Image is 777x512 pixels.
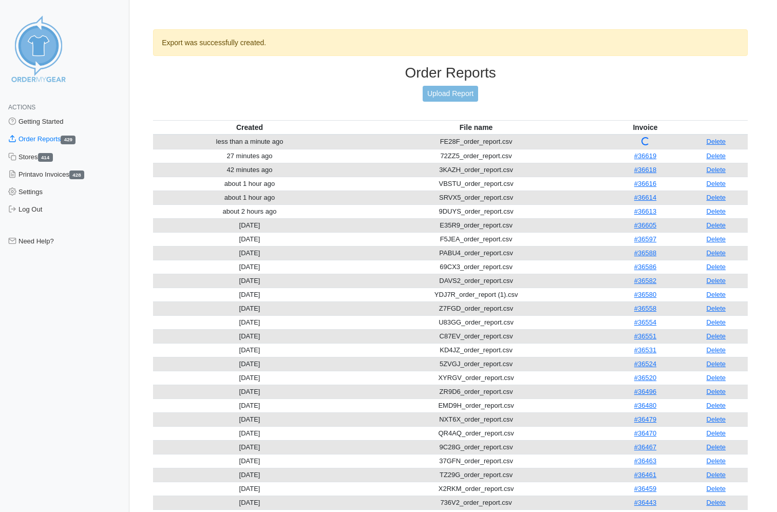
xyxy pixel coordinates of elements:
th: Created [153,120,346,135]
a: #36558 [634,305,656,312]
a: #36461 [634,471,656,479]
a: #36554 [634,318,656,326]
a: #36605 [634,221,656,229]
td: [DATE] [153,399,346,412]
td: 3KAZH_order_report.csv [346,163,607,177]
a: #36459 [634,485,656,492]
td: [DATE] [153,232,346,246]
a: #36614 [634,194,656,201]
span: 429 [61,136,75,144]
td: PABU4_order_report.csv [346,246,607,260]
a: #36470 [634,429,656,437]
a: #36613 [634,207,656,215]
td: [DATE] [153,468,346,482]
td: about 2 hours ago [153,204,346,218]
td: [DATE] [153,329,346,343]
a: #36480 [634,402,656,409]
td: SRVX5_order_report.csv [346,191,607,204]
a: #36531 [634,346,656,354]
a: Delete [707,485,726,492]
td: FE28F_order_report.csv [346,135,607,149]
a: Delete [707,443,726,451]
td: DAVS2_order_report.csv [346,274,607,288]
a: Delete [707,402,726,409]
a: Delete [707,332,726,340]
a: Delete [707,263,726,271]
a: Delete [707,457,726,465]
a: #36520 [634,374,656,382]
td: [DATE] [153,274,346,288]
a: Delete [707,138,726,145]
a: Delete [707,277,726,285]
td: [DATE] [153,385,346,399]
a: #36443 [634,499,656,506]
a: Delete [707,221,726,229]
td: 72ZZ5_order_report.csv [346,149,607,163]
th: File name [346,120,607,135]
td: 5ZVGJ_order_report.csv [346,357,607,371]
a: Delete [707,166,726,174]
td: XYRGV_order_report.csv [346,371,607,385]
td: NXT6X_order_report.csv [346,412,607,426]
td: C87EV_order_report.csv [346,329,607,343]
td: Z7FGD_order_report.csv [346,301,607,315]
td: about 1 hour ago [153,191,346,204]
a: #36479 [634,415,656,423]
a: Delete [707,471,726,479]
a: #36582 [634,277,656,285]
a: #36496 [634,388,656,395]
td: 9DUYS_order_report.csv [346,204,607,218]
a: Delete [707,346,726,354]
a: Delete [707,180,726,187]
td: 736V2_order_report.csv [346,496,607,509]
a: Delete [707,152,726,160]
h3: Order Reports [153,64,748,82]
a: #36597 [634,235,656,243]
a: #36580 [634,291,656,298]
td: U83GG_order_report.csv [346,315,607,329]
div: Export was successfully created. [153,29,748,56]
span: 414 [38,153,53,162]
a: Delete [707,429,726,437]
td: [DATE] [153,343,346,357]
a: Delete [707,374,726,382]
a: #36619 [634,152,656,160]
a: Delete [707,388,726,395]
td: ZR9D6_order_report.csv [346,385,607,399]
td: [DATE] [153,357,346,371]
td: [DATE] [153,260,346,274]
td: [DATE] [153,288,346,301]
a: Delete [707,318,726,326]
td: 42 minutes ago [153,163,346,177]
a: #36551 [634,332,656,340]
td: TZ29G_order_report.csv [346,468,607,482]
td: [DATE] [153,218,346,232]
td: 9C28G_order_report.csv [346,440,607,454]
a: Delete [707,207,726,215]
a: Delete [707,291,726,298]
td: X2RKM_order_report.csv [346,482,607,496]
a: Delete [707,415,726,423]
td: 27 minutes ago [153,149,346,163]
span: 428 [69,170,84,179]
a: #36467 [634,443,656,451]
a: Delete [707,249,726,257]
a: Delete [707,305,726,312]
td: E35R9_order_report.csv [346,218,607,232]
a: #36586 [634,263,656,271]
a: Upload Report [423,86,478,102]
td: VBSTU_order_report.csv [346,177,607,191]
td: YDJ7R_order_report (1).csv [346,288,607,301]
a: #36524 [634,360,656,368]
td: [DATE] [153,371,346,385]
td: [DATE] [153,412,346,426]
td: [DATE] [153,440,346,454]
a: #36463 [634,457,656,465]
th: Invoice [606,120,684,135]
td: [DATE] [153,454,346,468]
span: Actions [8,104,35,111]
td: F5JEA_order_report.csv [346,232,607,246]
a: Delete [707,360,726,368]
td: EMD9H_order_report.csv [346,399,607,412]
a: #36618 [634,166,656,174]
